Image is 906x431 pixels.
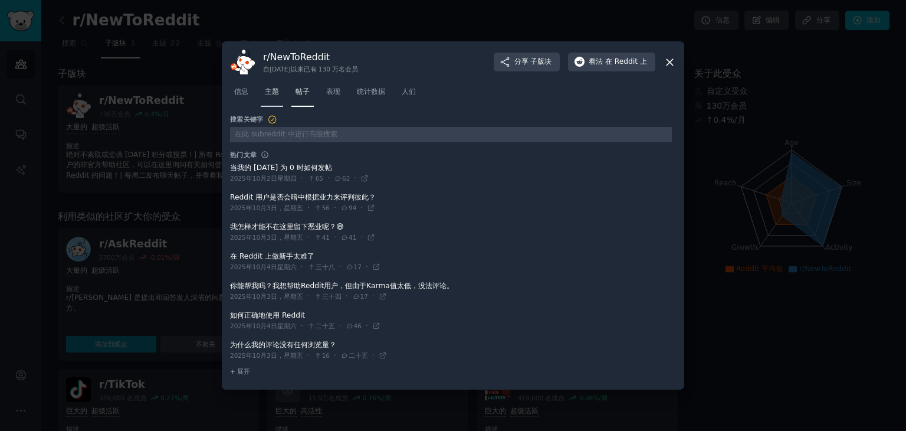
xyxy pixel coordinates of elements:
[316,175,323,182] font: 65
[326,87,340,96] font: 表现
[230,263,297,270] font: 2025年10月4日星期六
[322,352,330,359] font: 16
[301,263,303,271] font: ·
[354,322,362,329] font: 46
[366,322,368,330] font: ·
[230,127,672,143] input: 在此 subreddit 中进行高级搜索
[366,263,368,271] font: ·
[334,204,336,212] font: ·
[354,174,356,182] font: ·
[263,66,304,73] font: 自[DATE]以来
[304,66,346,73] font: 已有 130 万名
[530,57,552,66] font: 子版块
[353,83,389,107] a: 统计数据
[230,175,297,182] font: 2025年10月2日星期四
[230,368,250,375] font: + 展开
[605,57,647,66] font: 在 Reddit 上
[342,175,350,182] font: 62
[230,151,257,158] font: 热门文章
[334,351,336,360] font: ·
[349,234,356,241] font: 41
[307,204,310,212] font: ·
[349,204,356,211] font: 94
[568,53,655,71] button: 看法在 Reddit 上
[307,233,310,241] font: ·
[494,53,560,71] button: 分享子版块
[263,51,270,63] font: r/
[372,292,375,301] font: ·
[291,83,314,107] a: 帖子
[345,66,358,73] font: 会员
[327,174,330,182] font: ·
[372,351,375,360] font: ·
[301,322,303,330] font: ·
[349,352,368,359] font: 二十五
[230,50,255,74] img: 新到Reddit
[230,234,303,241] font: 2025年10月3日，星期五
[402,87,416,96] font: 人们
[230,204,303,211] font: 2025年10月3日，星期五
[514,57,528,66] font: 分享
[357,87,385,96] font: 统计数据
[230,293,303,300] font: 2025年10月3日，星期五
[334,233,336,241] font: ·
[322,293,342,300] font: 三十四
[322,204,330,211] font: 56
[322,83,344,107] a: 表现
[230,322,297,329] font: 2025年10月4日星期六
[346,292,348,301] font: ·
[322,234,330,241] font: 41
[354,263,362,270] font: 17
[360,233,363,241] font: ·
[265,87,279,96] font: 主题
[589,57,603,66] font: 看法
[339,322,342,330] font: ·
[360,293,368,300] font: 17
[301,174,303,182] font: ·
[261,83,283,107] a: 主题
[230,83,252,107] a: 信息
[230,352,303,359] font: 2025年10月3日，星期五
[234,87,248,96] font: 信息
[316,322,335,329] font: 二十五
[360,204,363,212] font: ·
[307,292,310,301] font: ·
[398,83,420,107] a: 人们
[230,116,263,123] font: 搜索关键字
[296,87,310,96] font: 帖子
[307,351,310,360] font: ·
[270,51,330,63] font: NewToReddit
[339,263,342,271] font: ·
[316,263,335,270] font: 三十八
